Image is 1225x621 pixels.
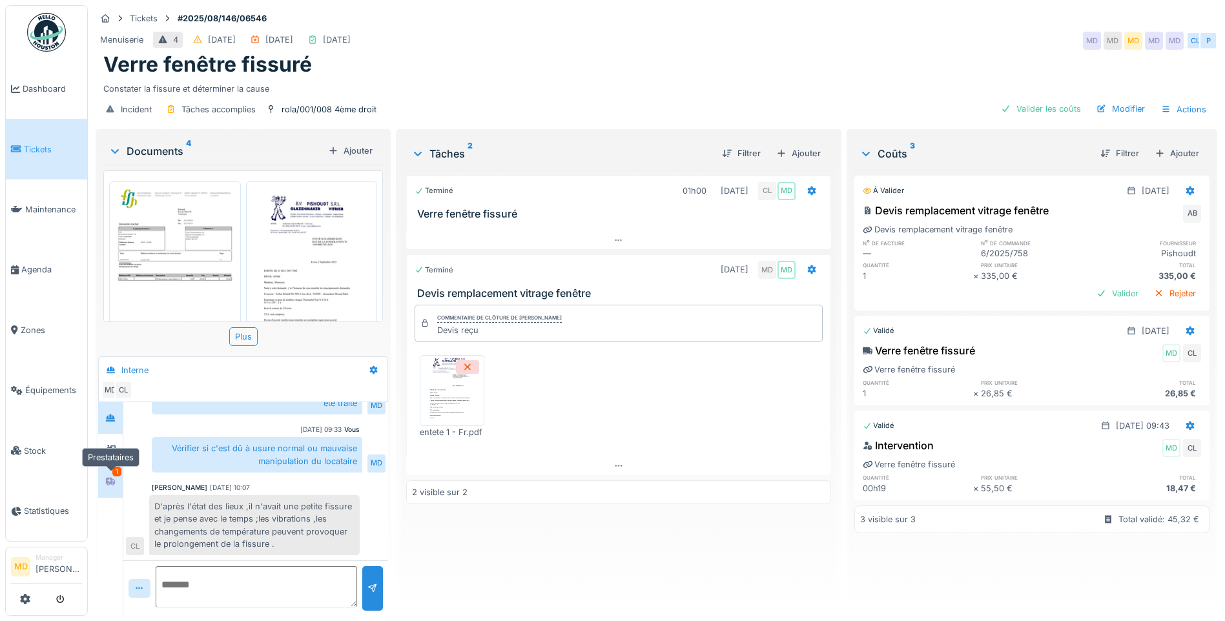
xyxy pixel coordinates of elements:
[6,300,87,360] a: Zones
[863,185,904,196] div: À valider
[758,261,776,279] div: MD
[1124,32,1142,50] div: MD
[108,143,323,159] div: Documents
[1091,378,1201,387] h6: total
[36,553,82,580] li: [PERSON_NAME]
[415,265,453,276] div: Terminé
[25,384,82,396] span: Équipements
[6,239,87,300] a: Agenda
[863,261,973,269] h6: quantité
[996,100,1086,117] div: Valider les coûts
[1142,325,1169,337] div: [DATE]
[282,103,376,116] div: rola/001/008 4ème droit
[208,34,236,46] div: [DATE]
[1149,145,1204,162] div: Ajouter
[1186,32,1204,50] div: CL
[1199,32,1217,50] div: P
[1162,344,1180,362] div: MD
[981,239,1091,247] h6: n° de commande
[21,324,82,336] span: Zones
[181,103,256,116] div: Tâches accomplies
[863,438,934,453] div: Intervention
[6,179,87,239] a: Maintenance
[417,208,825,220] h3: Verre fenêtre fissuré
[25,203,82,216] span: Maintenance
[415,185,453,196] div: Terminé
[36,553,82,562] div: Manager
[981,482,1091,494] div: 55,50 €
[863,203,1049,218] div: Devis remplacement vitrage fenêtre
[1091,473,1201,482] h6: total
[417,287,825,300] h3: Devis remplacement vitrage fenêtre
[860,146,1090,161] div: Coûts
[863,325,894,336] div: Validé
[103,77,1210,95] div: Constater la fissure et déterminer la cause
[863,473,973,482] h6: quantité
[1083,32,1101,50] div: MD
[23,83,82,95] span: Dashboard
[1183,205,1201,223] div: AB
[130,12,158,25] div: Tickets
[265,34,293,46] div: [DATE]
[1183,439,1201,457] div: CL
[863,343,975,358] div: Verre fenêtre fissuré
[1091,239,1201,247] h6: fournisseur
[860,513,916,525] div: 3 visible sur 3
[1095,145,1144,162] div: Filtrer
[777,261,796,279] div: MD
[981,378,1091,387] h6: prix unitaire
[973,270,982,282] div: ×
[1091,285,1144,302] div: Valider
[323,142,378,159] div: Ajouter
[717,145,766,162] div: Filtrer
[1155,100,1212,119] div: Actions
[863,482,973,494] div: 00h19
[468,146,473,161] sup: 2
[100,34,143,46] div: Menuiserie
[981,261,1091,269] h6: prix unitaire
[367,396,386,414] div: MD
[6,119,87,179] a: Tickets
[910,146,915,161] sup: 3
[973,482,982,494] div: ×
[981,473,1091,482] h6: prix unitaire
[863,363,955,376] div: Verre fenêtre fissuré
[229,327,258,346] div: Plus
[758,182,776,200] div: CL
[323,34,351,46] div: [DATE]
[6,59,87,119] a: Dashboard
[103,52,312,77] h1: Verre fenêtre fissuré
[112,185,238,361] img: g01w92v3snc4s2xo5buo4lhdao3q
[863,420,894,431] div: Validé
[981,387,1091,400] div: 26,85 €
[1142,185,1169,197] div: [DATE]
[863,387,973,400] div: 1
[437,324,562,336] div: Devis reçu
[1118,513,1199,525] div: Total validé: 45,32 €
[437,314,562,323] div: Commentaire de clôture de [PERSON_NAME]
[777,182,796,200] div: MD
[210,483,250,493] div: [DATE] 10:07
[249,185,375,361] img: g8kzpx25at2fgglphe1cw4f22bxc
[420,426,484,438] div: entete 1 - Fr.pdf
[863,239,973,247] h6: n° de facture
[82,448,139,467] div: Prestataires
[1166,32,1184,50] div: MD
[1104,32,1122,50] div: MD
[344,425,360,434] div: Vous
[423,358,481,423] img: mcpeuztr0odu7mci2hnlj7xqfiks
[24,445,82,457] span: Stock
[121,364,149,376] div: Interne
[6,481,87,541] a: Statistiques
[114,381,132,399] div: CL
[721,185,748,197] div: [DATE]
[1145,32,1163,50] div: MD
[863,378,973,387] h6: quantité
[863,270,973,282] div: 1
[863,223,1013,236] div: Devis remplacement vitrage fenêtre
[11,557,30,576] li: MD
[367,454,386,473] div: MD
[1091,261,1201,269] h6: total
[6,420,87,480] a: Stock
[1091,270,1201,282] div: 335,00 €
